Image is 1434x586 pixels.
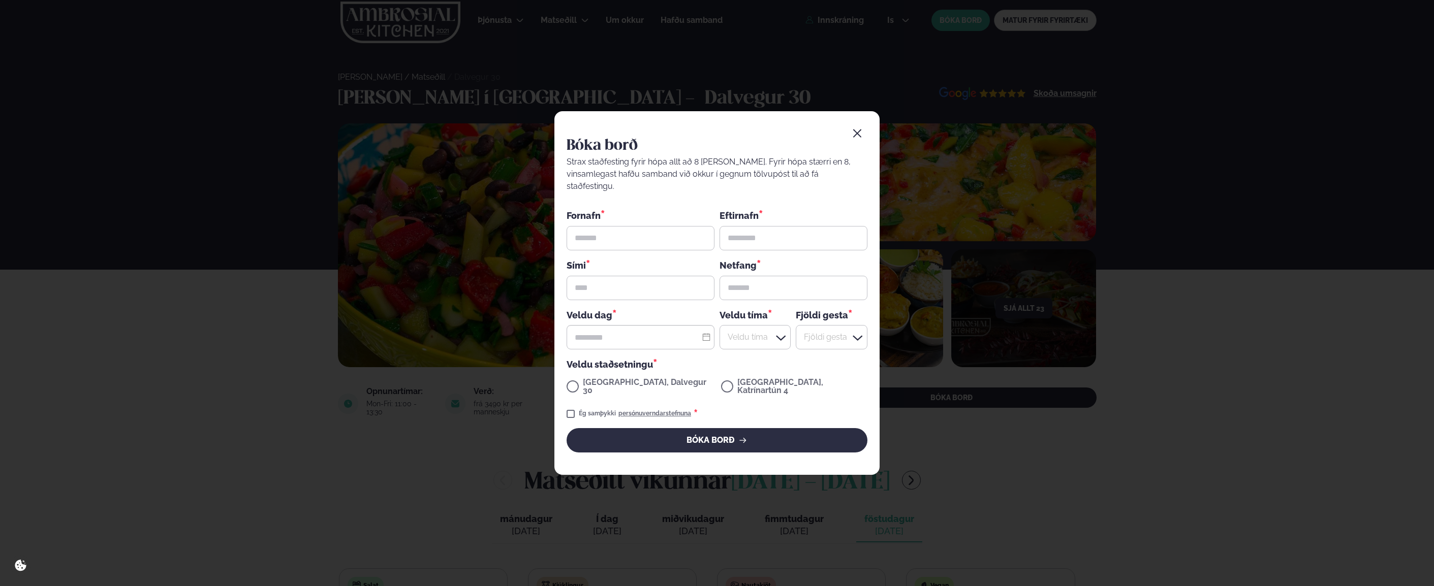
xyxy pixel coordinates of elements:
button: BÓKA BORÐ [567,428,867,452]
div: Eftirnafn [720,209,867,222]
div: Fornafn [567,209,714,222]
div: Netfang [720,258,867,272]
a: Cookie settings [10,555,31,576]
a: persónuverndarstefnuna [618,410,691,418]
div: Sími [567,258,714,272]
div: Fjöldi gesta [796,308,867,321]
h2: Bóka borð [567,136,867,156]
div: Ég samþykki [579,408,698,420]
div: Veldu staðsetningu [567,357,867,370]
div: Strax staðfesting fyrir hópa allt að 8 [PERSON_NAME]. Fyrir hópa stærri en 8, vinsamlegast hafðu ... [567,156,867,192]
div: Veldu dag [567,308,714,321]
div: Veldu tíma [720,308,791,321]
